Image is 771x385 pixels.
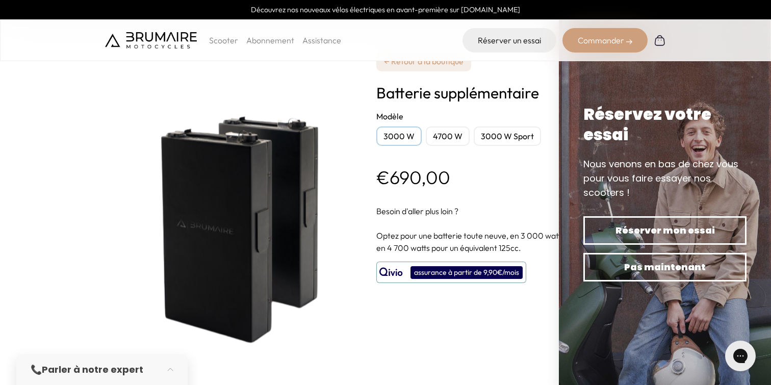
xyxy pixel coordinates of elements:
[379,266,403,278] img: logo qivio
[626,39,632,45] img: right-arrow-2.png
[474,126,541,146] div: 3000 W Sport
[376,230,654,253] span: Optez pour une batterie toute neuve, en 3 000 watts pour un équivalent 50cc, en 4 700 watts pour ...
[376,262,526,283] button: assurance à partir de 9,90€/mois
[426,126,470,146] div: 4700 W
[410,266,523,279] div: assurance à partir de 9,90€/mois
[105,32,197,48] img: Brumaire Motocycles
[246,35,294,45] a: Abonnement
[376,126,422,146] div: 3000 W
[376,110,657,122] h2: Modèle
[720,337,761,375] iframe: Gorgias live chat messenger
[105,25,360,366] img: Batterie supplémentaire
[376,167,450,188] p: €690,00
[376,84,657,102] h1: Batterie supplémentaire
[302,35,341,45] a: Assistance
[562,28,648,53] div: Commander
[654,34,666,46] img: Panier
[376,206,458,216] span: Besoin d'aller plus loin ?
[209,34,238,46] p: Scooter
[462,28,556,53] a: Réserver un essai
